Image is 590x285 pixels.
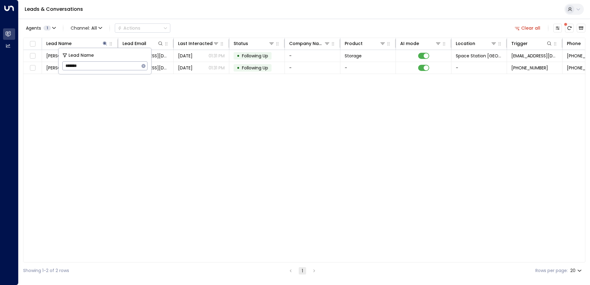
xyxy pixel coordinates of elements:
div: Location [456,40,497,47]
td: - [340,62,396,74]
span: Sep 06, 2025 [178,65,193,71]
div: • [237,63,240,73]
span: 1 [44,26,51,31]
td: - [285,62,340,74]
span: Toggle select all [29,40,36,48]
div: Last Interacted [178,40,213,47]
div: Product [345,40,363,47]
div: Lead Email [123,40,146,47]
td: - [285,50,340,62]
div: • [237,51,240,61]
span: There are new threads available. Refresh the grid to view the latest updates. [565,24,574,32]
div: Company Name [289,40,330,47]
div: 20 [570,266,583,275]
span: All [91,26,97,31]
div: Company Name [289,40,324,47]
span: leads@space-station.co.uk [511,53,558,59]
div: Status [234,40,275,47]
div: Last Interacted [178,40,219,47]
div: AI mode [400,40,441,47]
div: Trigger [511,40,552,47]
button: Clear all [512,24,543,32]
div: Lead Email [123,40,164,47]
p: 01:31 PM [209,65,225,71]
span: Space Station Solihull [456,53,502,59]
span: Agents [26,26,41,30]
span: Bernadette Denison [46,53,80,59]
button: Channel:All [68,24,105,32]
label: Rows per page: [535,267,568,274]
div: Status [234,40,248,47]
button: Agents1 [23,24,58,32]
button: Actions [115,23,170,33]
button: Archived Leads [577,24,585,32]
span: Lead Name [69,52,94,59]
span: Bernadette Denison [46,65,80,71]
span: Following Up [242,65,268,71]
span: Channel: [68,24,105,32]
div: Button group with a nested menu [115,23,170,33]
button: Customize [553,24,562,32]
span: Toggle select row [29,52,36,60]
a: Leads & Conversations [25,6,83,13]
div: Trigger [511,40,528,47]
div: Showing 1-2 of 2 rows [23,267,69,274]
span: Toggle select row [29,64,36,72]
td: - [451,62,507,74]
div: AI mode [400,40,419,47]
div: Product [345,40,386,47]
span: Sep 08, 2025 [178,53,193,59]
nav: pagination navigation [287,267,318,275]
div: Location [456,40,475,47]
div: Lead Name [46,40,108,47]
div: Lead Name [46,40,72,47]
span: Storage [345,53,362,59]
span: Following Up [242,53,268,59]
p: 01:31 PM [209,53,225,59]
button: page 1 [299,267,306,275]
div: Actions [118,25,140,31]
div: Phone [567,40,581,47]
span: +447979758842 [511,65,548,71]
